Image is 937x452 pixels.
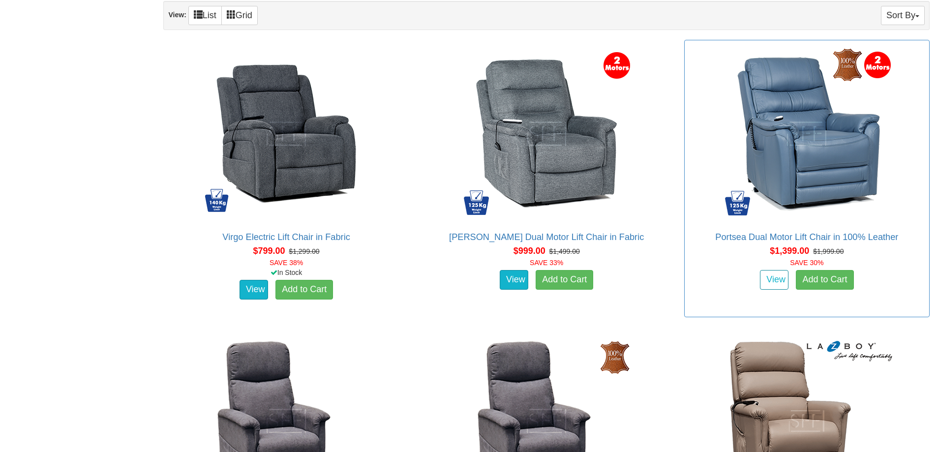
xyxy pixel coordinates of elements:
img: Portsea Dual Motor Lift Chair in 100% Leather [718,45,895,222]
font: SAVE 38% [270,259,303,267]
button: Sort By [881,6,925,25]
strong: View: [168,11,186,19]
div: In Stock [161,268,411,277]
a: [PERSON_NAME] Dual Motor Lift Chair in Fabric [449,232,644,242]
del: $1,999.00 [813,247,844,255]
a: Add to Cart [275,280,333,300]
img: Virgo Electric Lift Chair in Fabric [198,45,375,222]
span: $1,399.00 [770,246,809,256]
a: Grid [221,6,258,25]
a: Virgo Electric Lift Chair in Fabric [222,232,350,242]
a: View [760,270,788,290]
a: Portsea Dual Motor Lift Chair in 100% Leather [715,232,898,242]
font: SAVE 30% [790,259,823,267]
img: Bristow Dual Motor Lift Chair in Fabric [458,45,635,222]
span: $799.00 [253,246,285,256]
span: $999.00 [514,246,545,256]
a: View [500,270,528,290]
a: List [188,6,222,25]
font: SAVE 33% [530,259,563,267]
del: $1,299.00 [289,247,319,255]
a: Add to Cart [796,270,853,290]
a: Add to Cart [536,270,593,290]
a: View [240,280,268,300]
del: $1,499.00 [549,247,580,255]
